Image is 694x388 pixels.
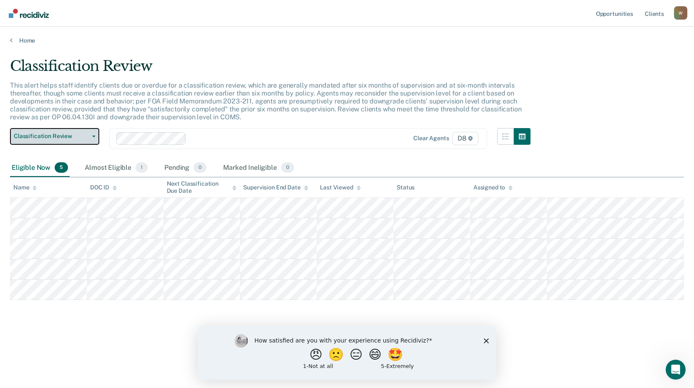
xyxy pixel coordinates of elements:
[83,159,149,177] div: Almost Eligible1
[13,184,37,191] div: Name
[10,81,521,121] p: This alert helps staff identify clients due or overdue for a classification review, which are gen...
[221,159,296,177] div: Marked Ineligible0
[674,6,687,20] div: W
[397,184,415,191] div: Status
[10,58,531,81] div: Classification Review
[281,162,294,173] span: 0
[167,180,237,194] div: Next Classification Due Date
[10,128,99,145] button: Classification Review
[320,184,360,191] div: Last Viewed
[136,162,148,173] span: 1
[55,162,68,173] span: 5
[198,326,496,380] iframe: Survey by Kim from Recidiviz
[674,6,687,20] button: Profile dropdown button
[413,135,449,142] div: Clear agents
[10,37,684,44] a: Home
[14,133,89,140] span: Classification Review
[452,132,478,145] span: D8
[243,184,308,191] div: Supervision End Date
[473,184,513,191] div: Assigned to
[163,159,208,177] div: Pending0
[666,360,686,380] iframe: Intercom live chat
[10,159,70,177] div: Eligible Now5
[90,184,117,191] div: DOC ID
[9,9,49,18] img: Recidiviz
[194,162,206,173] span: 0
